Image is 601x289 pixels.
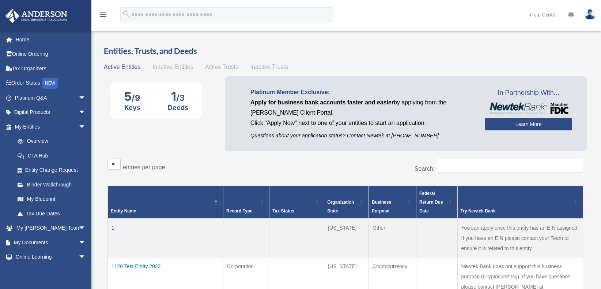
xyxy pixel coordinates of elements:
i: search [122,10,130,18]
span: arrow_drop_down [79,105,93,120]
span: Record Type [226,208,253,214]
th: Try Newtek Bank : Activate to sort [457,186,583,219]
span: /3 [176,93,185,103]
img: NewtekBankLogoSM.png [488,103,568,114]
td: Other [369,219,416,257]
th: Tax Status: Activate to sort [269,186,324,219]
td: [US_STATE] [324,219,369,257]
span: arrow_drop_down [79,221,93,236]
a: Order StatusNEW [5,76,97,91]
span: arrow_drop_down [79,235,93,250]
th: Record Type: Activate to sort [223,186,269,219]
a: Entity Change Request [10,163,93,178]
div: Keys [124,104,140,111]
div: Try Newtek Bank [461,207,572,215]
div: NEW [42,78,58,89]
a: My Entitiesarrow_drop_down [5,119,93,134]
a: Binder Walkthrough [10,177,93,192]
img: Anderson Advisors Platinum Portal [3,9,69,23]
span: Business Purpose [372,200,391,214]
h3: Entities, Trusts, and Deeds [104,45,587,57]
th: Entity Name: Activate to invert sorting [108,186,223,219]
span: Inactive Entities [152,64,193,70]
span: arrow_drop_down [79,250,93,265]
a: Home [5,32,97,47]
span: Inactive Trusts [250,64,288,70]
span: Organization State [327,200,354,214]
a: My [PERSON_NAME] Teamarrow_drop_down [5,221,97,236]
span: Entity Name [111,208,136,214]
label: Search: [415,166,435,172]
td: 1 [108,219,223,257]
span: arrow_drop_down [79,90,93,105]
i: menu [99,10,107,19]
a: Tax Organizers [5,61,97,76]
div: 1 [168,89,188,104]
span: Federal Return Due Date [419,191,443,214]
a: Online Learningarrow_drop_down [5,250,97,264]
span: Active Entities [104,64,140,70]
a: Tax Due Dates [10,206,93,221]
span: Tax Status [272,208,294,214]
span: Active Trusts [205,64,239,70]
a: Overview [10,134,90,149]
span: arrow_drop_down [79,119,93,134]
td: You can apply once this entity has an EIN assigned. If you have an EIN please contact your Team t... [457,219,583,257]
a: CTA Hub [10,148,93,163]
a: My Blueprint [10,192,93,207]
img: User Pic [585,9,596,20]
a: Online Ordering [5,47,97,62]
a: menu [99,13,107,19]
span: arrow_drop_down [79,264,93,279]
p: Platinum Member Exclusive: [250,87,474,97]
th: Business Purpose: Activate to sort [369,186,416,219]
a: Platinum Q&Aarrow_drop_down [5,90,97,105]
th: Organization State: Activate to sort [324,186,369,219]
label: entries per page [123,164,165,170]
div: Deeds [168,104,188,111]
span: Apply for business bank accounts faster and easier [250,99,394,105]
a: Digital Productsarrow_drop_down [5,105,97,120]
p: Click "Apply Now" next to one of your entities to start an application. [250,118,474,128]
p: by applying from the [PERSON_NAME] Client Portal. [250,97,474,118]
a: My Documentsarrow_drop_down [5,235,97,250]
th: Federal Return Due Date: Activate to sort [416,186,457,219]
p: Questions about your application status? Contact Newtek at [PHONE_NUMBER] [250,131,474,140]
span: /9 [132,93,140,103]
div: 5 [124,89,140,104]
a: Billingarrow_drop_down [5,264,97,279]
span: In Partnership With... [485,87,572,99]
a: Learn More [485,118,572,130]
